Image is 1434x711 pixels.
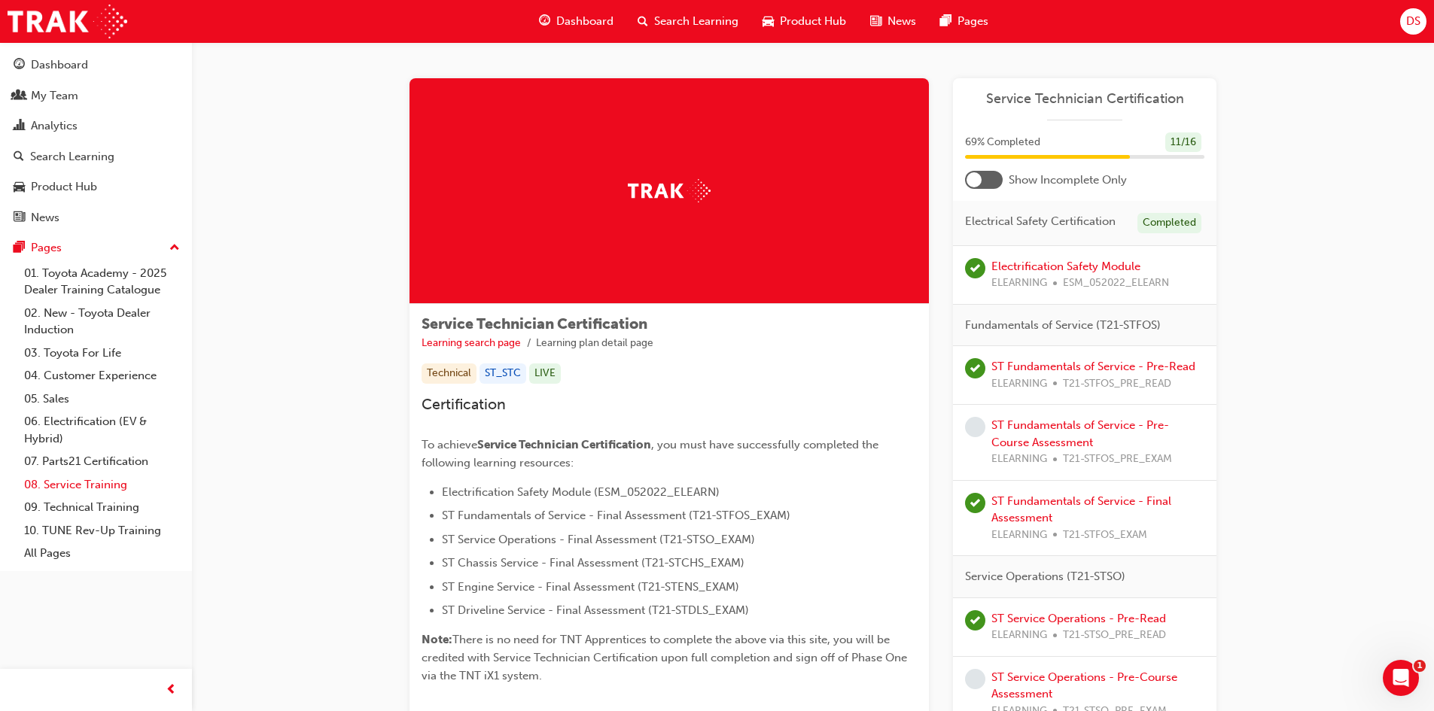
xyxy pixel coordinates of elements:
span: learningRecordVerb_COMPLETE-icon [965,258,985,278]
span: guage-icon [14,59,25,72]
button: DashboardMy TeamAnalyticsSearch LearningProduct HubNews [6,48,186,234]
a: guage-iconDashboard [527,6,626,37]
div: 11 / 16 [1165,132,1201,153]
a: Learning search page [422,336,521,349]
span: , you must have successfully completed the following learning resources: [422,438,881,469]
span: Dashboard [556,13,613,30]
a: pages-iconPages [928,6,1000,37]
span: pages-icon [14,242,25,255]
span: News [887,13,916,30]
a: Electrification Safety Module [991,260,1140,273]
div: Dashboard [31,56,88,74]
a: ST Fundamentals of Service - Pre-Course Assessment [991,418,1169,449]
a: 10. TUNE Rev-Up Training [18,519,186,542]
span: search-icon [14,150,24,164]
span: guage-icon [539,12,550,31]
iframe: Intercom live chat [1383,660,1419,696]
span: Certification [422,396,506,413]
span: learningRecordVerb_COMPLETE-icon [965,493,985,513]
span: ELEARNING [991,527,1047,544]
a: All Pages [18,542,186,565]
span: ST Fundamentals of Service - Final Assessment (T21-STFOS_EXAM) [442,509,790,522]
button: Pages [6,234,186,262]
span: car-icon [14,181,25,194]
a: News [6,204,186,232]
span: chart-icon [14,120,25,133]
span: ELEARNING [991,275,1047,292]
span: car-icon [763,12,774,31]
a: ST Service Operations - Pre-Course Assessment [991,670,1177,701]
span: Electrical Safety Certification [965,213,1116,230]
span: DS [1406,13,1420,30]
div: News [31,209,59,226]
span: pages-icon [940,12,951,31]
span: Fundamentals of Service (T21-STFOS) [965,317,1161,334]
li: Learning plan detail page [536,335,653,352]
span: learningRecordVerb_COMPLETE-icon [965,610,985,630]
span: T21-STFOS_EXAM [1063,527,1147,544]
span: ELEARNING [991,451,1047,468]
span: ELEARNING [991,627,1047,644]
span: news-icon [870,12,881,31]
a: 08. Service Training [18,473,186,497]
img: Trak [628,179,711,202]
a: search-iconSearch Learning [626,6,750,37]
span: To achieve [422,438,477,451]
span: ESM_052022_ELEARN [1063,275,1169,292]
div: My Team [31,87,78,105]
div: Technical [422,363,476,384]
a: 05. Sales [18,387,186,411]
span: 69 % Completed [965,134,1040,151]
a: 01. Toyota Academy - 2025 Dealer Training Catalogue [18,262,186,302]
span: T21-STSO_PRE_READ [1063,627,1166,644]
a: Product Hub [6,173,186,201]
a: ST Service Operations - Pre-Read [991,612,1166,625]
span: Electrification Safety Module (ESM_052022_ELEARN) [442,485,720,499]
span: Service Technician Certification [422,315,647,333]
span: Service Operations (T21-STSO) [965,568,1125,585]
a: Analytics [6,112,186,140]
a: car-iconProduct Hub [750,6,858,37]
button: DS [1400,8,1426,35]
img: Trak [8,5,127,38]
span: Search Learning [654,13,738,30]
span: T21-STFOS_PRE_READ [1063,375,1171,393]
a: My Team [6,82,186,110]
span: ST Engine Service - Final Assessment (T21-STENS_EXAM) [442,580,739,594]
span: There is no need for TNT Apprentices to complete the above via this site, you will be credited wi... [422,633,910,682]
a: Search Learning [6,143,186,171]
a: Dashboard [6,51,186,79]
div: Product Hub [31,178,97,196]
span: learningRecordVerb_NONE-icon [965,417,985,437]
a: ST Fundamentals of Service - Pre-Read [991,360,1195,373]
span: news-icon [14,211,25,225]
span: up-icon [169,239,180,258]
a: 02. New - Toyota Dealer Induction [18,302,186,342]
div: Analytics [31,117,78,135]
a: news-iconNews [858,6,928,37]
span: search-icon [638,12,648,31]
span: learningRecordVerb_COMPLETE-icon [965,358,985,378]
span: Pages [958,13,988,30]
span: ST Driveline Service - Final Assessment (T21-STDLS_EXAM) [442,603,749,617]
a: ST Fundamentals of Service - Final Assessment [991,494,1171,525]
div: ST_STC [480,363,526,384]
a: 06. Electrification (EV & Hybrid) [18,410,186,450]
span: 1 [1414,660,1426,672]
span: ST Service Operations - Final Assessment (T21-STSO_EXAM) [442,533,755,546]
div: Completed [1137,213,1201,233]
span: ST Chassis Service - Final Assessment (T21-STCHS_EXAM) [442,556,744,570]
a: 07. Parts21 Certification [18,450,186,473]
a: Service Technician Certification [965,90,1204,108]
span: Service Technician Certification [477,438,651,451]
div: Search Learning [30,148,114,166]
span: people-icon [14,90,25,103]
span: T21-STFOS_PRE_EXAM [1063,451,1172,468]
span: learningRecordVerb_NONE-icon [965,669,985,689]
div: LIVE [529,363,561,384]
span: ELEARNING [991,375,1047,393]
span: prev-icon [166,681,177,700]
